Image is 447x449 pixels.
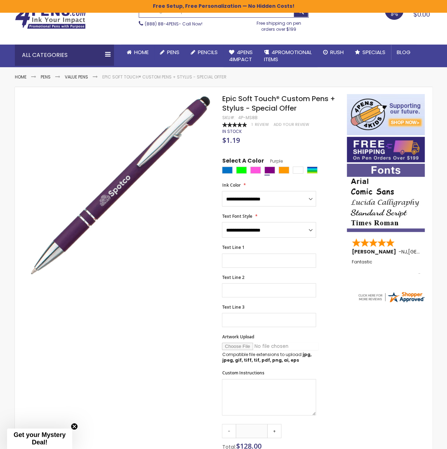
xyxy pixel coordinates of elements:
a: - [222,424,236,438]
span: Ink Color [222,182,240,188]
span: - Call Now! [145,21,202,27]
span: Specials [362,48,385,56]
div: White [293,167,303,174]
img: 4pens 4 kids [347,94,425,135]
li: Epic Soft Touch® Custom Pens + Stylus - Special Offer [102,74,227,80]
span: In stock [222,128,241,134]
strong: jpg, jpeg, gif, tiff, tif, pdf, png, ai, eps [222,351,311,363]
img: 4Pens Custom Pens and Promotional Products [15,6,86,29]
span: Epic Soft Touch® Custom Pens + Stylus - Special Offer [222,94,335,113]
span: Purple [264,158,282,164]
a: Value Pens [65,74,88,80]
div: Assorted [307,167,317,174]
a: + [267,424,281,438]
span: Pens [167,48,179,56]
span: Text Line 3 [222,304,244,310]
a: 4Pens4impact [223,45,258,68]
div: Blue Light [222,167,233,174]
a: (888) 88-4PENS [145,21,179,27]
span: NJ [401,248,407,255]
a: Pens [154,45,185,60]
div: Orange [279,167,289,174]
div: Pink [250,167,261,174]
div: All Categories [15,45,114,66]
a: Specials [349,45,391,60]
div: Lime Green [236,167,247,174]
img: font-personalization-examples [347,164,425,232]
p: Compatible file extensions to upload: [222,352,316,363]
span: Rush [330,48,344,56]
div: Get your Mystery Deal!Close teaser [7,428,72,449]
a: Add Your Review [273,122,309,127]
a: Home [121,45,154,60]
div: Availability [222,129,241,134]
img: 4pens.com widget logo [357,291,425,303]
span: Home [134,48,149,56]
div: Purple [264,167,275,174]
span: Text Line 2 [222,274,244,280]
a: Rush [317,45,349,60]
span: Blog [397,48,411,56]
div: 100% [222,122,247,127]
a: Pens [41,74,51,80]
span: 1 [251,122,252,127]
iframe: Google Customer Reviews [389,430,447,449]
strong: SKU [222,115,235,121]
span: $1.19 [222,135,240,145]
span: Artwork Upload [222,334,254,340]
span: Get your Mystery Deal! [13,431,65,446]
span: Pencils [198,48,218,56]
a: 1 Review [251,122,270,127]
a: Blog [391,45,416,60]
button: Close teaser [71,423,78,430]
span: Text Font Style [222,213,252,219]
span: Custom Instructions [222,370,264,376]
a: 4PROMOTIONALITEMS [258,45,317,68]
span: [PERSON_NAME] [352,248,399,255]
span: Text Line 1 [222,244,244,250]
span: $0.00 [413,10,430,19]
div: 4P-MS8b [238,115,257,121]
a: 4pens.com certificate URL [357,299,425,305]
a: Home [15,74,27,80]
div: Fantastic [352,260,420,275]
span: 4Pens 4impact [229,48,253,63]
span: 4PROMOTIONAL ITEMS [264,48,312,63]
img: Free shipping on orders over $199 [347,137,425,162]
div: Free shipping on pen orders over $199 [249,18,309,32]
a: Pencils [185,45,223,60]
span: Review [254,122,269,127]
span: Select A Color [222,157,264,167]
img: purple-custom-soft-touch-pens-brite-edition-with-stylus_1.jpg [29,93,213,277]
